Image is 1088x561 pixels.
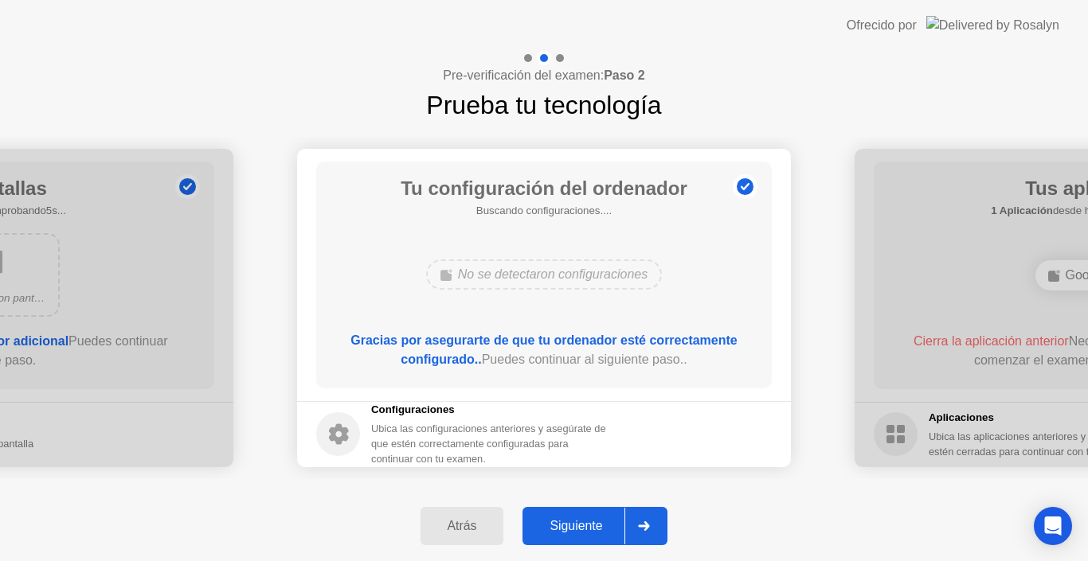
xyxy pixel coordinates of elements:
h5: Buscando configuraciones.... [401,203,687,219]
h4: Pre-verificación del examen: [443,66,644,85]
button: Atrás [421,507,504,545]
div: Atrás [425,519,499,533]
button: Siguiente [522,507,667,545]
div: Ubica las configuraciones anteriores y asegúrate de que estén correctamente configuradas para con... [371,421,612,467]
div: No se detectaron configuraciones [426,259,662,290]
div: Siguiente [527,519,624,533]
h5: Configuraciones [371,402,612,418]
img: Delivered by Rosalyn [926,16,1059,34]
b: Gracias por asegurarte de que tu ordenador esté correctamente configurado.. [350,333,738,366]
b: Paso 2 [604,68,645,82]
h1: Prueba tu tecnología [426,86,661,124]
div: Open Intercom Messenger [1034,507,1072,545]
div: Puedes continuar al siguiente paso.. [339,331,749,369]
div: Ofrecido por [847,16,917,35]
h1: Tu configuración del ordenador [401,174,687,203]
